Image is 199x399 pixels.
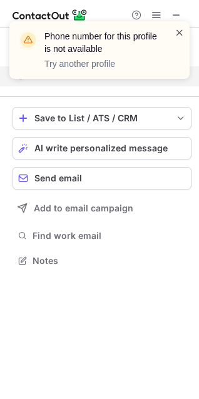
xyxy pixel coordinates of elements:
img: ContactOut v5.3.10 [13,8,88,23]
p: Try another profile [44,58,160,70]
span: Notes [33,255,186,266]
button: Find work email [13,227,191,245]
button: Send email [13,167,191,189]
button: save-profile-one-click [13,107,191,129]
header: Phone number for this profile is not available [44,30,160,55]
span: Add to email campaign [34,203,133,213]
div: Save to List / ATS / CRM [34,113,170,123]
span: Find work email [33,230,186,241]
button: Add to email campaign [13,197,191,220]
button: AI write personalized message [13,137,191,159]
button: Notes [13,252,191,270]
span: Send email [34,173,82,183]
img: warning [18,30,38,50]
span: AI write personalized message [34,143,168,153]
